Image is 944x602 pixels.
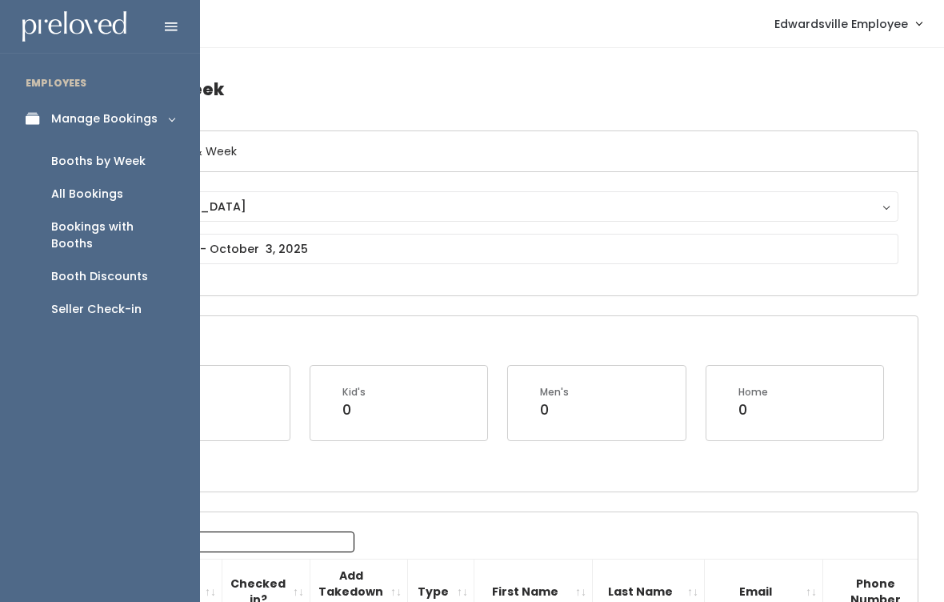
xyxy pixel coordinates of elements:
[150,532,354,552] input: Search:
[738,399,768,420] div: 0
[540,399,569,420] div: 0
[51,153,146,170] div: Booths by Week
[342,399,366,420] div: 0
[51,301,142,318] div: Seller Check-in
[102,234,898,264] input: September 27 - October 3, 2025
[342,385,366,399] div: Kid's
[758,6,938,41] a: Edwardsville Employee
[51,186,123,203] div: All Bookings
[92,532,354,552] label: Search:
[738,385,768,399] div: Home
[51,110,158,127] div: Manage Bookings
[22,11,126,42] img: preloved logo
[82,67,918,111] h4: Booths by Week
[51,219,174,252] div: Bookings with Booths
[82,131,918,172] h6: Select Location & Week
[51,268,148,285] div: Booth Discounts
[117,198,883,215] div: [GEOGRAPHIC_DATA]
[540,385,569,399] div: Men's
[774,15,908,33] span: Edwardsville Employee
[102,191,898,222] button: [GEOGRAPHIC_DATA]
